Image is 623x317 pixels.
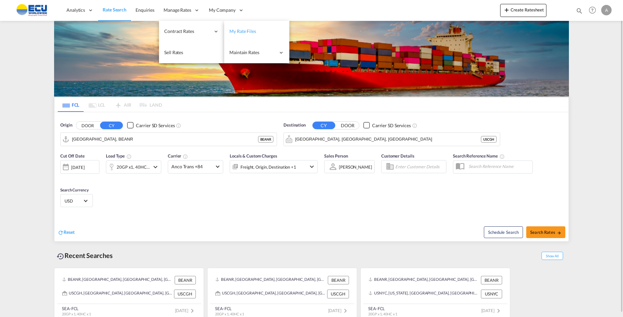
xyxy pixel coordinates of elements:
button: Note: By default Schedule search will only considerorigin ports, destination ports and cut off da... [484,226,523,238]
md-icon: icon-chevron-right [495,307,502,315]
span: My Rate Files [229,28,256,34]
span: Search Reference Name [453,153,505,158]
div: BEANR [175,276,196,284]
img: LCL+%26+FCL+BACKGROUND.png [54,21,569,97]
span: Contract Rates [164,28,210,35]
md-icon: icon-arrow-right [557,231,561,235]
div: Contract Rates [159,21,224,42]
button: DOOR [336,122,359,129]
div: 20GP x1 40HC x1icon-chevron-down [106,160,161,174]
md-icon: icon-information-outline [126,154,132,159]
div: A [601,5,612,15]
md-icon: icon-chevron-right [341,307,349,315]
span: Analytics [66,7,85,13]
span: Enquiries [136,7,154,13]
input: Enter Customer Details [395,162,444,172]
span: 20GP x 1, 40HC x 1 [215,312,244,316]
md-checkbox: Checkbox No Ink [127,122,175,129]
span: Sales Person [324,153,348,158]
button: DOOR [76,122,99,129]
div: Carrier SD Services [136,122,175,129]
md-icon: icon-backup-restore [57,252,65,260]
span: Sell Rates [164,50,183,55]
button: icon-plus 400-fgCreate Ratesheet [500,4,546,17]
md-icon: icon-chevron-down [308,163,316,171]
div: Recent Searches [54,248,115,263]
div: Carrier SD Services [372,122,411,129]
div: BEANR [258,136,273,143]
span: Reset [64,229,75,235]
span: Search Currency [60,188,89,192]
span: Locals & Custom Charges [230,153,277,158]
div: USCGH, Chicago Heights, IL, United States, North America, Americas [215,290,326,298]
a: My Rate Files [224,21,289,42]
md-icon: Your search will be saved by the below given name [500,154,505,159]
md-icon: icon-magnify [576,7,583,14]
span: 20GP x 1, 40HC x 1 [62,312,91,316]
div: BEANR, Antwerp, Belgium, Western Europe, Europe [369,276,479,284]
div: Maintain Rates [224,42,289,63]
md-input-container: Antwerp, BEANR [61,133,277,146]
md-icon: icon-refresh [58,230,64,235]
div: USCGH [327,290,349,298]
span: Destination [283,122,306,128]
span: Maintain Rates [229,49,276,56]
span: My Company [209,7,236,13]
div: icon-magnify [576,7,583,17]
div: Origin DOOR CY Checkbox No InkUnchecked: Search for CY (Container Yard) services for all selected... [54,112,569,241]
div: [DATE] [71,164,84,170]
div: 20GP x1 40HC x1 [117,162,150,172]
md-icon: Unchecked: Search for CY (Container Yard) services for all selected carriers.Checked : Search for... [412,123,417,128]
div: [DATE] [60,160,99,174]
div: USNYC, New York, NY, United States, North America, Americas [369,290,479,298]
button: CY [100,122,123,129]
md-datepicker: Select [60,173,65,182]
span: [DATE] [328,308,349,313]
span: Rate Search [103,7,126,12]
span: Cut Off Date [60,153,85,158]
span: [DATE] [175,308,196,313]
md-input-container: Chicago Heights, IL, USCGH [284,133,500,146]
div: USCGH [174,290,196,298]
span: Carrier [168,153,188,158]
div: Freight Origin Destination Factory Stuffingicon-chevron-down [230,160,318,173]
md-select: Sales Person: Anja Verbeeck [338,162,373,172]
md-icon: icon-plus 400-fg [503,6,511,14]
span: Show All [542,252,563,260]
div: Help [587,5,601,16]
span: Customer Details [381,153,414,158]
md-tab-item: FCL [58,98,84,112]
span: Load Type [106,153,132,158]
span: USD [65,198,83,204]
div: [PERSON_NAME] [339,164,372,170]
div: SEA-FCL [215,306,244,311]
div: BEANR, Antwerp, Belgium, Western Europe, Europe [62,276,173,284]
img: 6cccb1402a9411edb762cf9624ab9cda.png [10,3,54,18]
input: Search by Port [72,134,258,144]
div: BEANR [481,276,502,284]
div: BEANR [328,276,349,284]
md-icon: icon-chevron-right [188,307,196,315]
md-icon: Unchecked: Search for CY (Container Yard) services for all selected carriers.Checked : Search for... [176,123,181,128]
a: Sell Rates [159,42,224,63]
div: BEANR, Antwerp, Belgium, Western Europe, Europe [215,276,326,284]
span: Anco Trans +84 [171,163,214,170]
button: CY [312,122,335,129]
span: Manage Rates [164,7,191,13]
span: Help [587,5,598,16]
span: [DATE] [481,308,502,313]
div: USNYC [481,290,502,298]
md-icon: The selected Trucker/Carrierwill be displayed in the rate results If the rates are from another f... [183,154,188,159]
md-icon: icon-chevron-down [152,163,159,171]
md-checkbox: Checkbox No Ink [363,122,411,129]
span: Origin [60,122,72,128]
div: SEA-FCL [62,306,91,311]
div: SEA-FCL [368,306,397,311]
button: Search Ratesicon-arrow-right [526,226,565,238]
div: USCGH, Chicago Heights, IL, United States, North America, Americas [62,290,172,298]
span: Search Rates [530,230,561,235]
span: 20GP x 1, 40HC x 1 [368,312,397,316]
input: Search by Port [295,134,481,144]
md-select: Select Currency: $ USDUnited States Dollar [64,196,89,205]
